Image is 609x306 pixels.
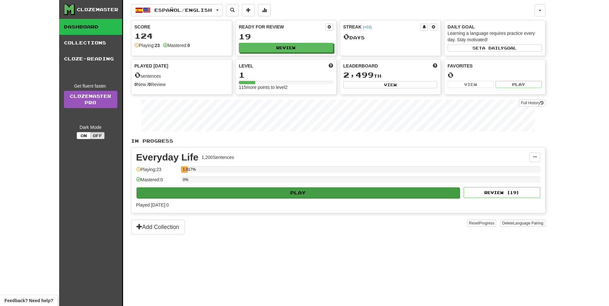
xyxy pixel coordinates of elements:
div: Favorites [448,63,542,69]
span: Level [239,63,253,69]
div: Daily Goal [448,24,542,30]
div: Dark Mode [64,124,117,130]
span: 0 [343,32,349,41]
div: Get fluent faster. [64,83,117,89]
div: 115 more points to level 2 [239,84,333,90]
a: Cloze-Reading [59,51,122,67]
a: Dashboard [59,19,122,35]
button: Off [90,132,105,139]
div: Score [135,24,229,30]
button: View [448,81,494,88]
button: Add sentence to collection [242,4,255,16]
div: 19 [239,33,333,41]
strong: 0 [148,82,151,87]
div: Day s [343,33,438,41]
span: 2,499 [343,70,374,79]
span: Progress [479,221,494,225]
div: Learning a language requires practice every day. Stay motivated! [448,30,542,43]
div: Mastered: [163,42,190,49]
div: New / Review [135,81,229,88]
button: Español/English [131,4,223,16]
button: View [343,81,438,88]
button: Review (19) [464,187,540,198]
strong: 0 [187,43,190,48]
a: ClozemasterPro [64,91,117,108]
button: Seta dailygoal [448,44,542,51]
strong: 0 [135,82,137,87]
div: Mastered: 0 [136,177,178,187]
div: Streak [343,24,421,30]
div: Ready for Review [239,24,325,30]
span: Score more points to level up [329,63,333,69]
button: On [77,132,91,139]
button: Play [496,81,542,88]
button: Play [137,187,460,198]
div: 1.917% [183,166,188,173]
span: Played [DATE]: 0 [136,202,169,208]
span: Open feedback widget [4,297,53,304]
button: DeleteLanguage Pairing [500,220,545,227]
button: Full History [519,99,545,106]
div: 1,200 Sentences [202,154,234,161]
div: sentences [135,71,229,79]
div: Playing: [135,42,160,49]
div: Everyday Life [136,153,199,162]
a: Collections [59,35,122,51]
div: th [343,71,438,79]
div: Clozemaster [77,6,118,13]
button: ResetProgress [467,220,496,227]
div: 124 [135,32,229,40]
span: Language Pairing [513,221,543,225]
button: Review [239,43,333,52]
button: More stats [258,4,271,16]
div: 0 [448,71,542,79]
span: Español / English [154,7,212,13]
span: Played [DATE] [135,63,168,69]
strong: 23 [155,43,160,48]
a: (+03) [363,25,372,29]
span: 0 [135,70,141,79]
button: Search sentences [226,4,239,16]
span: Leaderboard [343,63,378,69]
span: This week in points, UTC [433,63,437,69]
div: 1 [239,71,333,79]
div: Playing: 23 [136,166,178,177]
p: In Progress [131,138,545,144]
span: a daily [482,46,504,50]
button: Add Collection [131,220,185,234]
